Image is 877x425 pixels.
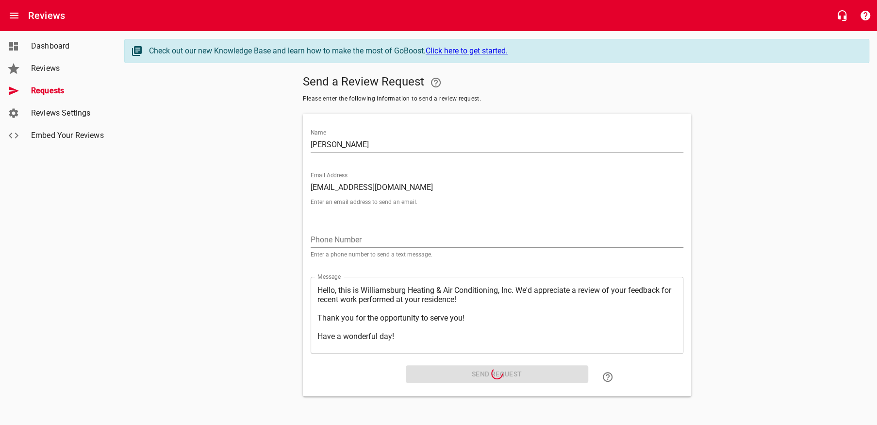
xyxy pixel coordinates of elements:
[426,46,508,55] a: Click here to get started.
[31,40,105,52] span: Dashboard
[311,199,683,205] p: Enter an email address to send an email.
[31,107,105,119] span: Reviews Settings
[854,4,877,27] button: Support Portal
[317,286,677,344] textarea: Hello, this is Williamsburg Heating & Air Conditioning, Inc. We'd appreciate a review of your fee...
[830,4,854,27] button: Live Chat
[303,94,691,104] span: Please enter the following information to send a review request.
[31,130,105,141] span: Embed Your Reviews
[311,172,347,178] label: Email Address
[596,365,619,389] a: Learn how to "Send a Review Request"
[2,4,26,27] button: Open drawer
[424,71,447,94] a: Your Google or Facebook account must be connected to "Send a Review Request"
[149,45,859,57] div: Check out our new Knowledge Base and learn how to make the most of GoBoost.
[31,85,105,97] span: Requests
[311,252,683,257] p: Enter a phone number to send a text message.
[28,8,65,23] h6: Reviews
[303,71,691,94] h5: Send a Review Request
[31,63,105,74] span: Reviews
[311,130,326,136] label: Name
